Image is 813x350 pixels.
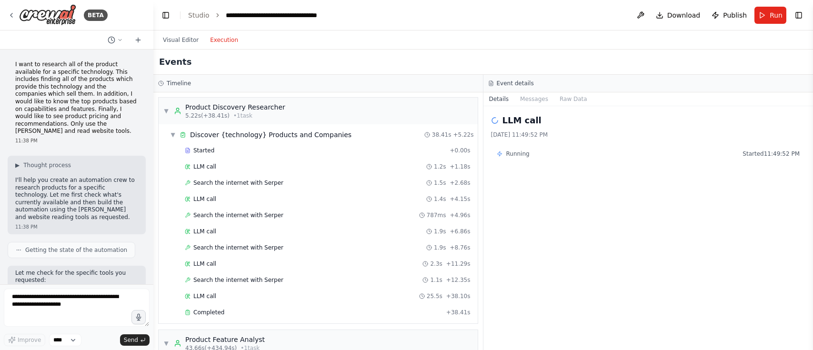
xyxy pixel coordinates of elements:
span: Thought process [23,161,71,169]
button: Hide left sidebar [159,9,172,22]
span: LLM call [193,292,216,300]
span: ▶ [15,161,20,169]
span: Getting the state of the automation [25,246,127,254]
span: Running [506,150,530,158]
span: 1.5s [434,179,446,187]
span: Improve [18,336,41,344]
span: 5.22s (+38.41s) [185,112,230,120]
span: Publish [723,10,747,20]
button: Send [120,334,150,346]
div: [DATE] 11:49:52 PM [491,131,806,139]
span: Search the internet with Serper [193,276,283,284]
span: Send [124,336,138,344]
h2: LLM call [502,114,542,127]
button: Show right sidebar [792,9,805,22]
span: ▼ [163,340,169,347]
span: Search the internet with Serper [193,179,283,187]
span: + 12.35s [446,276,471,284]
span: ▼ [163,107,169,115]
div: BETA [84,10,108,21]
span: Search the internet with Serper [193,244,283,251]
span: 1.9s [434,228,446,235]
nav: breadcrumb [188,10,317,20]
button: Run [754,7,786,24]
span: Download [667,10,701,20]
button: Visual Editor [157,34,204,46]
h3: Event details [497,80,534,87]
button: Start a new chat [130,34,146,46]
span: + 5.22s [453,131,473,139]
button: Messages [514,92,554,106]
span: + 6.86s [450,228,470,235]
button: Download [652,7,704,24]
button: Details [483,92,515,106]
span: Completed [193,309,224,316]
p: I want to research all of the product available for a specific technology. This includes finding ... [15,61,138,135]
h2: Events [159,55,191,69]
span: LLM call [193,163,216,170]
span: Started 11:49:52 PM [743,150,800,158]
span: + 38.41s [446,309,471,316]
div: 11:38 PM [15,137,138,144]
span: 25.5s [427,292,442,300]
button: Switch to previous chat [104,34,127,46]
span: Search the internet with Serper [193,211,283,219]
button: Improve [4,334,45,346]
span: + 2.68s [450,179,470,187]
a: Studio [188,11,210,19]
span: 38.41s [432,131,452,139]
span: 1.1s [430,276,442,284]
span: + 11.29s [446,260,471,268]
span: + 0.00s [450,147,470,154]
img: Logo [19,4,76,26]
button: Execution [204,34,244,46]
span: ▼ [170,131,176,139]
span: + 8.76s [450,244,470,251]
span: 2.3s [430,260,442,268]
button: Raw Data [554,92,593,106]
span: LLM call [193,228,216,235]
button: ▶Thought process [15,161,71,169]
span: Started [193,147,214,154]
span: 787ms [427,211,446,219]
span: 1.4s [434,195,446,203]
span: LLM call [193,195,216,203]
p: I'll help you create an automation crew to research products for a specific technology. Let me fi... [15,177,138,221]
button: Publish [708,7,751,24]
button: Click to speak your automation idea [131,310,146,324]
span: + 38.10s [446,292,471,300]
span: 1.2s [434,163,446,170]
span: + 4.96s [450,211,470,219]
div: 11:38 PM [15,223,138,230]
div: Discover {technology} Products and Companies [190,130,351,140]
div: Product Feature Analyst [185,335,265,344]
p: Let me check for the specific tools you requested: [15,270,138,284]
span: • 1 task [233,112,252,120]
span: + 1.18s [450,163,470,170]
span: Run [770,10,783,20]
div: Product Discovery Researcher [185,102,285,112]
h3: Timeline [167,80,191,87]
span: + 4.15s [450,195,470,203]
span: 1.9s [434,244,446,251]
span: LLM call [193,260,216,268]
